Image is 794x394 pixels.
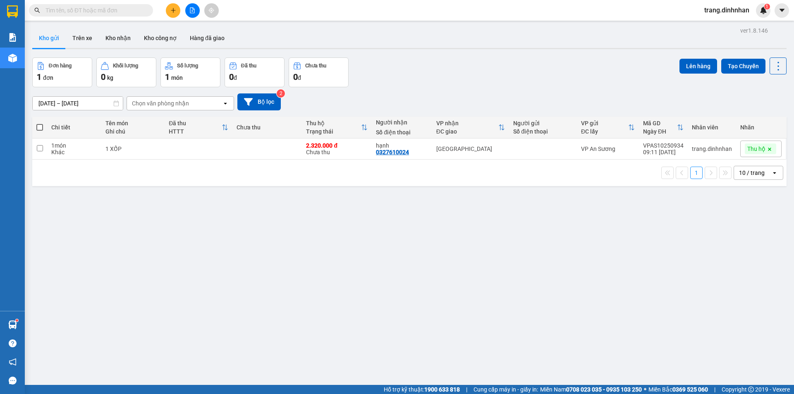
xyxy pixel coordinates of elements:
[45,6,143,15] input: Tìm tên, số ĐT hoặc mã đơn
[581,120,628,127] div: VP gửi
[8,54,17,62] img: warehouse-icon
[305,63,326,69] div: Chưa thu
[105,128,160,135] div: Ghi chú
[778,7,786,14] span: caret-down
[177,63,198,69] div: Số lượng
[384,385,460,394] span: Hỗ trợ kỹ thuật:
[185,3,200,18] button: file-add
[165,117,232,138] th: Toggle SortBy
[679,59,717,74] button: Lên hàng
[432,117,509,138] th: Toggle SortBy
[170,7,176,13] span: plus
[33,97,123,110] input: Select a date range.
[99,28,137,48] button: Kho nhận
[739,169,765,177] div: 10 / trang
[8,320,17,329] img: warehouse-icon
[760,7,767,14] img: icon-new-feature
[644,388,646,391] span: ⚪️
[513,128,573,135] div: Số điện thoại
[643,120,677,127] div: Mã GD
[189,7,195,13] span: file-add
[748,387,754,392] span: copyright
[241,63,256,69] div: Đã thu
[137,28,183,48] button: Kho công nợ
[764,4,770,10] sup: 1
[234,74,237,81] span: đ
[690,167,703,179] button: 1
[540,385,642,394] span: Miền Nam
[160,57,220,87] button: Số lượng1món
[721,59,765,74] button: Tạo Chuyến
[436,146,505,152] div: [GEOGRAPHIC_DATA]
[101,72,105,82] span: 0
[169,128,222,135] div: HTTT
[37,72,41,82] span: 1
[166,3,180,18] button: plus
[204,3,219,18] button: aim
[698,5,756,15] span: trang.dinhnhan
[648,385,708,394] span: Miền Bắc
[105,120,160,127] div: Tên món
[513,120,573,127] div: Người gửi
[771,170,778,176] svg: open
[165,72,170,82] span: 1
[692,124,732,131] div: Nhân viên
[51,149,97,155] div: Khác
[107,74,113,81] span: kg
[229,72,234,82] span: 0
[740,124,782,131] div: Nhãn
[225,57,285,87] button: Đã thu0đ
[277,89,285,98] sup: 2
[9,339,17,347] span: question-circle
[566,386,642,393] strong: 0708 023 035 - 0935 103 250
[581,128,628,135] div: ĐC lấy
[51,142,97,149] div: 1 món
[7,5,18,18] img: logo-vxr
[672,386,708,393] strong: 0369 525 060
[289,57,349,87] button: Chưa thu0đ
[424,386,460,393] strong: 1900 633 818
[171,74,183,81] span: món
[639,117,688,138] th: Toggle SortBy
[306,142,368,149] div: 2.320.000 đ
[237,93,281,110] button: Bộ lọc
[306,142,368,155] div: Chưa thu
[474,385,538,394] span: Cung cấp máy in - giấy in:
[302,117,372,138] th: Toggle SortBy
[9,377,17,384] span: message
[132,99,189,107] div: Chọn văn phòng nhận
[577,117,639,138] th: Toggle SortBy
[765,4,768,10] span: 1
[222,100,229,107] svg: open
[643,142,684,149] div: VPAS10250934
[376,129,428,136] div: Số điện thoại
[466,385,467,394] span: |
[714,385,715,394] span: |
[643,149,684,155] div: 09:11 [DATE]
[298,74,301,81] span: đ
[183,28,231,48] button: Hàng đã giao
[16,319,18,322] sup: 1
[376,149,409,155] div: 0327610024
[293,72,298,82] span: 0
[306,128,361,135] div: Trạng thái
[436,128,498,135] div: ĐC giao
[32,57,92,87] button: Đơn hàng1đơn
[376,142,428,149] div: hạnh
[306,120,361,127] div: Thu hộ
[66,28,99,48] button: Trên xe
[747,145,765,153] span: Thu hộ
[643,128,677,135] div: Ngày ĐH
[113,63,138,69] div: Khối lượng
[32,28,66,48] button: Kho gửi
[51,124,97,131] div: Chi tiết
[105,146,160,152] div: 1 XỐP
[237,124,298,131] div: Chưa thu
[34,7,40,13] span: search
[43,74,53,81] span: đơn
[169,120,222,127] div: Đã thu
[8,33,17,42] img: solution-icon
[9,358,17,366] span: notification
[692,146,732,152] div: trang.dinhnhan
[49,63,72,69] div: Đơn hàng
